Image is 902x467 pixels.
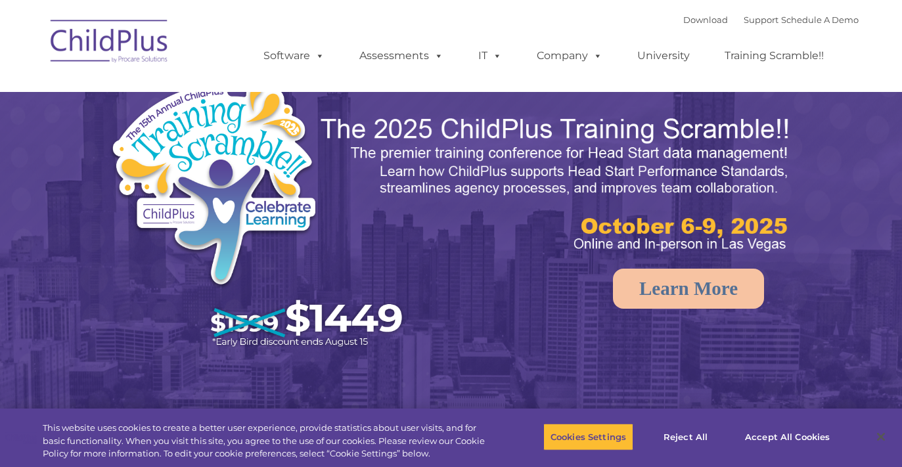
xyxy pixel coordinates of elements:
a: Software [250,43,338,69]
button: Close [867,422,895,451]
a: University [624,43,703,69]
button: Reject All [644,423,727,451]
button: Cookies Settings [543,423,633,451]
font: | [683,14,859,25]
button: Accept All Cookies [738,423,837,451]
a: IT [465,43,515,69]
a: Schedule A Demo [781,14,859,25]
div: This website uses cookies to create a better user experience, provide statistics about user visit... [43,422,496,460]
a: Support [744,14,778,25]
a: Download [683,14,728,25]
a: Learn More [613,269,764,309]
a: Assessments [346,43,457,69]
a: Training Scramble!! [711,43,837,69]
img: ChildPlus by Procare Solutions [44,11,175,76]
a: Company [524,43,616,69]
